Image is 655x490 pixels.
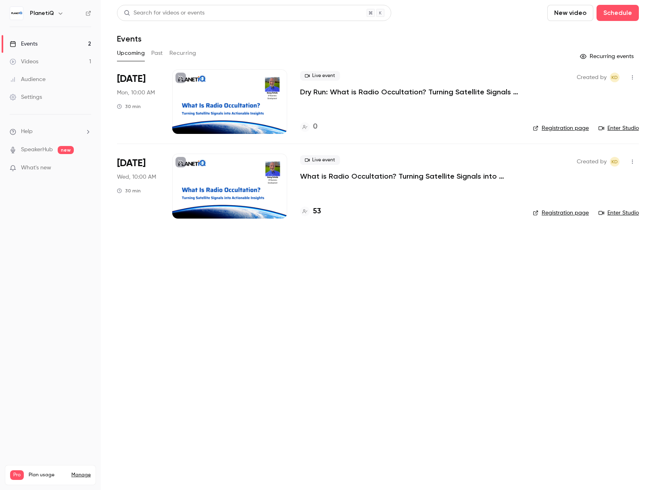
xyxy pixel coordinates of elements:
[300,87,520,97] a: Dry Run: What is Radio Occultation? Turning Satellite Signals into Actionable Insights
[58,146,74,154] span: new
[151,47,163,60] button: Past
[117,157,146,170] span: [DATE]
[611,157,618,167] span: KD
[577,73,607,82] span: Created by
[300,121,317,132] a: 0
[10,93,42,101] div: Settings
[10,470,24,480] span: Pro
[597,5,639,21] button: Schedule
[10,75,46,83] div: Audience
[599,124,639,132] a: Enter Studio
[117,103,141,110] div: 30 min
[10,58,38,66] div: Videos
[29,472,67,478] span: Plan usage
[124,9,204,17] div: Search for videos or events
[533,124,589,132] a: Registration page
[313,121,317,132] h4: 0
[117,34,142,44] h1: Events
[10,40,38,48] div: Events
[577,157,607,167] span: Created by
[610,73,620,82] span: Karen Dubey
[610,157,620,167] span: Karen Dubey
[21,164,51,172] span: What's new
[21,127,33,136] span: Help
[533,209,589,217] a: Registration page
[300,206,321,217] a: 53
[169,47,196,60] button: Recurring
[30,9,54,17] h6: PlanetiQ
[313,206,321,217] h4: 53
[611,73,618,82] span: KD
[576,50,639,63] button: Recurring events
[10,127,91,136] li: help-dropdown-opener
[547,5,593,21] button: New video
[117,47,145,60] button: Upcoming
[599,209,639,217] a: Enter Studio
[117,89,155,97] span: Mon, 10:00 AM
[300,155,340,165] span: Live event
[117,173,156,181] span: Wed, 10:00 AM
[117,69,159,134] div: Oct 13 Mon, 12:00 PM (America/Chicago)
[117,154,159,218] div: Oct 15 Wed, 10:00 AM (America/Los Angeles)
[300,71,340,81] span: Live event
[117,73,146,85] span: [DATE]
[10,7,23,20] img: PlanetiQ
[21,146,53,154] a: SpeakerHub
[71,472,91,478] a: Manage
[117,188,141,194] div: 30 min
[300,171,520,181] a: What is Radio Occultation? Turning Satellite Signals into Actionable Insights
